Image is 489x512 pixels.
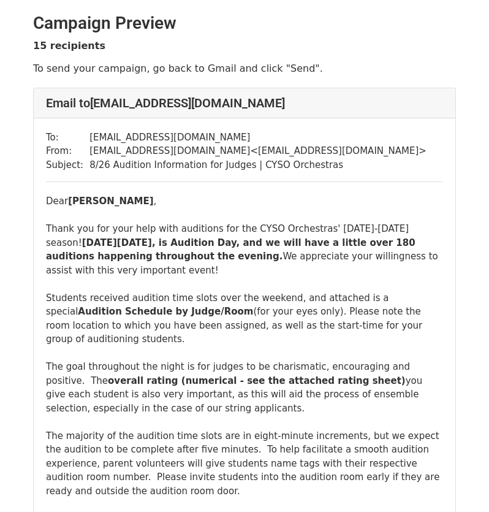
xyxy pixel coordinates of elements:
[46,360,443,415] div: The goal throughout the night is for judges to be charismatic, encouraging and positive. The you ...
[46,158,89,172] td: Subject:
[46,237,415,262] b: [DATE][DATE], is Audition Day, and we will have a little over 180 auditions happening throughout ...
[108,375,406,386] b: overall rating (numerical - see the attached rating sheet)
[46,131,89,145] td: To:
[89,131,426,145] td: [EMAIL_ADDRESS][DOMAIN_NAME]
[78,306,253,317] b: Audition Schedule by Judge/Room
[46,96,443,110] h4: Email to [EMAIL_ADDRESS][DOMAIN_NAME]
[33,13,456,34] h2: Campaign Preview
[89,144,426,158] td: [EMAIL_ADDRESS][DOMAIN_NAME] < [EMAIL_ADDRESS][DOMAIN_NAME] >
[46,194,443,277] div: Dear , Thank you for your help with auditions for the CYSO Orchestras' [DATE]-[DATE] season! We a...
[46,291,443,346] div: Students received audition time slots over the weekend, and attached is a special (for your eyes ...
[68,196,153,207] b: [PERSON_NAME]
[89,158,426,172] td: 8/26 Audition Information for Judges | CYSO Orchestras
[33,62,456,75] p: To send your campaign, go back to Gmail and click "Send".
[33,40,105,52] strong: 15 recipients
[46,144,89,158] td: From:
